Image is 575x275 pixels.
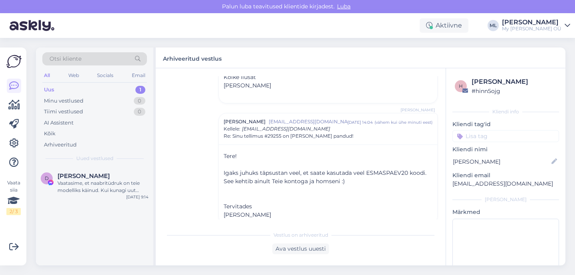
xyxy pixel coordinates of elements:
[67,70,81,81] div: Web
[224,152,237,160] span: Tere!
[6,208,21,215] div: 2 / 3
[44,97,83,105] div: Minu vestlused
[224,133,353,140] span: Re: Sinu tellimus #29255 on [PERSON_NAME] pandud!
[420,18,468,33] div: Aktiivne
[375,119,432,125] div: ( vähem kui ühe minuti eest )
[95,70,115,81] div: Socials
[335,3,353,10] span: Luba
[224,118,266,125] span: [PERSON_NAME]
[347,119,373,125] div: [DATE] 14:04
[44,108,83,116] div: Tiimi vestlused
[242,126,330,132] span: [EMAIL_ADDRESS][DOMAIN_NAME]
[134,108,145,116] div: 0
[224,126,240,132] span: Kellele :
[452,120,559,129] p: Kliendi tag'id
[45,175,49,181] span: D
[126,194,149,200] div: [DATE] 9:14
[224,82,271,89] span: [PERSON_NAME]
[452,108,559,115] div: Kliendi info
[472,77,557,87] div: [PERSON_NAME]
[472,87,557,95] div: # hinn5ojg
[452,130,559,142] input: Lisa tag
[44,141,77,149] div: Arhiveeritud
[130,70,147,81] div: Email
[452,180,559,188] p: [EMAIL_ADDRESS][DOMAIN_NAME]
[272,243,329,254] div: Ava vestlus uuesti
[401,107,435,113] span: [PERSON_NAME]
[488,20,499,31] div: ML
[452,171,559,180] p: Kliendi email
[274,231,328,239] span: Vestlus on arhiveeritud
[6,179,21,215] div: Vaata siia
[57,172,110,180] span: Doris Loid
[224,73,256,81] span: Kõike ilusat
[452,208,559,216] p: Märkmed
[453,157,550,166] input: Lisa nimi
[224,211,271,218] span: [PERSON_NAME]
[42,70,52,81] div: All
[44,119,73,127] div: AI Assistent
[224,203,252,210] span: Tervitades
[44,130,56,138] div: Kõik
[502,19,570,32] a: [PERSON_NAME]My [PERSON_NAME] OÜ
[452,145,559,154] p: Kliendi nimi
[163,52,222,63] label: Arhiveeritud vestlus
[502,19,561,26] div: [PERSON_NAME]
[50,55,81,63] span: Otsi kliente
[57,180,149,194] div: Vaatasime, et naabritüdruk on teie modelliks käinud. Kui kunagi uut modelli otsite, siis mul üks ...
[459,83,463,89] span: h
[44,86,54,94] div: Uus
[135,86,145,94] div: 1
[502,26,561,32] div: My [PERSON_NAME] OÜ
[76,155,113,162] span: Uued vestlused
[134,97,145,105] div: 0
[224,169,426,185] span: Igaks juhuks täpsustan veel, et saate kasutada veel ESMASPAEV20 koodi. See kehtib ainult Teie kon...
[6,54,22,69] img: Askly Logo
[269,118,347,125] span: [EMAIL_ADDRESS][DOMAIN_NAME]
[452,196,559,203] div: [PERSON_NAME]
